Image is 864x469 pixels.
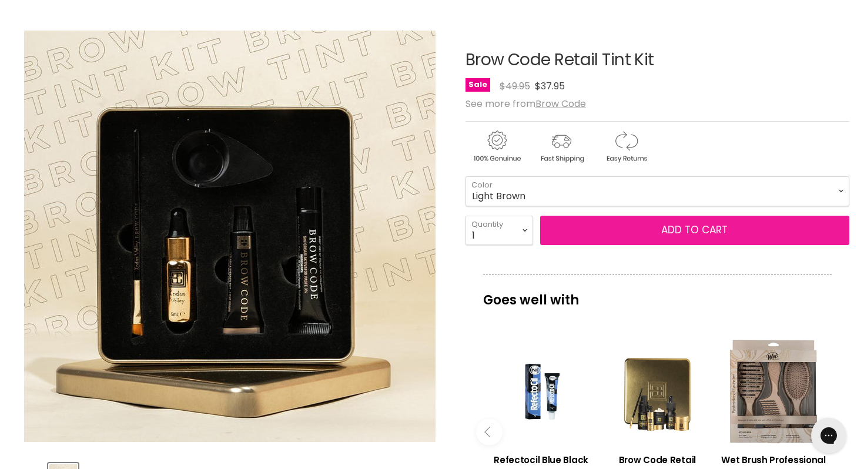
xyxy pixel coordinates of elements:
[466,216,533,245] select: Quantity
[466,129,528,165] img: genuine.gif
[540,216,849,245] button: Add to cart
[535,97,586,110] a: Brow Code
[466,97,586,110] span: See more from
[500,79,530,93] span: $49.95
[489,453,594,467] h3: Refectocil Blue Black
[466,51,849,69] h1: Brow Code Retail Tint Kit
[535,79,565,93] span: $37.95
[15,22,444,451] div: Brow Code Retail Tint Kit image. Click or Scroll to Zoom.
[805,414,852,457] iframe: Gorgias live chat messenger
[483,274,832,313] p: Goes well with
[466,78,490,92] span: Sale
[530,129,592,165] img: shipping.gif
[595,129,657,165] img: returns.gif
